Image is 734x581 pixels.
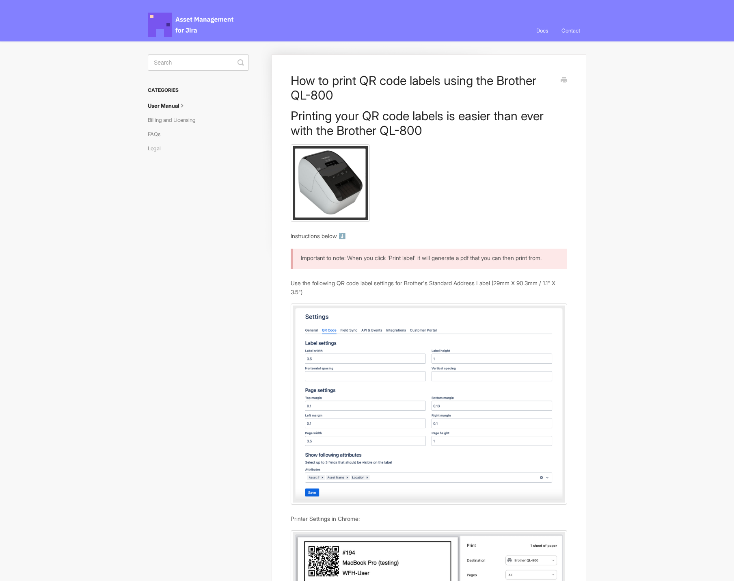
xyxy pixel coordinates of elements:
[148,99,192,112] a: User Manual
[291,279,567,296] p: Use the following QR code label settings for Brother's Standard Address Label (29mm X 90.3mm / 1....
[561,76,567,85] a: Print this Article
[291,144,370,222] img: file-MIdDIhlsd2.jpg
[530,20,554,41] a: Docs
[148,13,235,37] span: Asset Management for Jira Docs
[291,304,567,505] img: file-2Nl4QKlbJ0.png
[148,113,202,126] a: Billing and Licensing
[291,514,567,523] p: Printer Settings in Chrome:
[301,254,557,262] p: Important to note: When you click 'Print label' it will generate a pdf that you can then print from.
[291,73,555,102] h1: How to print QR code labels using the Brother QL-800
[148,54,249,71] input: Search
[148,128,166,141] a: FAQs
[291,108,567,138] h1: Printing your QR code labels is easier than ever with the Brother QL-800
[555,20,586,41] a: Contact
[291,232,567,241] p: Instructions below ⬇️
[148,142,167,155] a: Legal
[148,83,249,98] h3: Categories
